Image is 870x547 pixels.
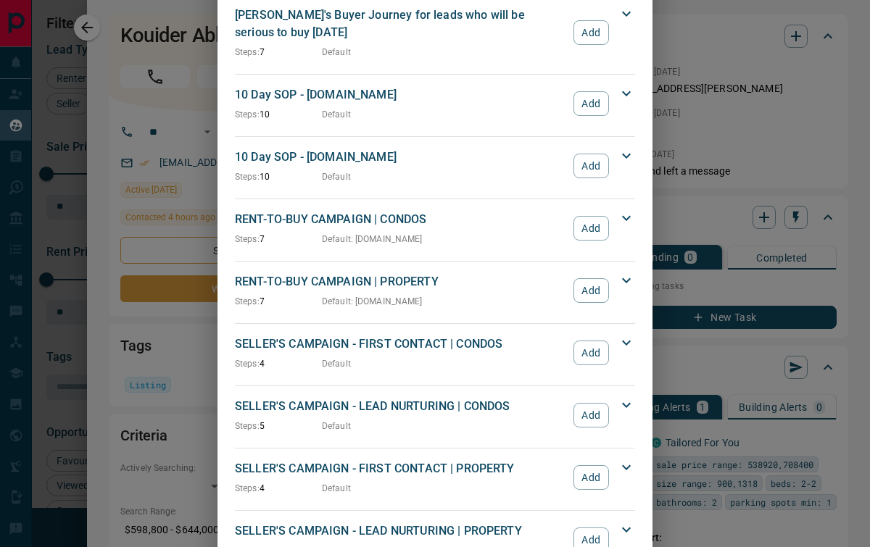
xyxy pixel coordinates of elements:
span: Steps: [235,359,260,369]
button: Add [573,278,609,303]
p: [PERSON_NAME]'s Buyer Journey for leads who will be serious to buy [DATE] [235,7,566,41]
p: 4 [235,357,322,370]
p: SELLER'S CAMPAIGN - FIRST CONTACT | PROPERTY [235,460,566,477]
p: 7 [235,46,322,59]
p: Default [322,170,351,183]
p: 10 Day SOP - [DOMAIN_NAME] [235,149,566,166]
button: Add [573,216,609,241]
p: Default [322,482,351,495]
button: Add [573,341,609,365]
span: Steps: [235,296,260,306]
p: SELLER'S CAMPAIGN - FIRST CONTACT | CONDOS [235,335,566,353]
p: 10 [235,170,322,183]
span: Steps: [235,47,260,57]
p: RENT-TO-BUY CAMPAIGN | CONDOS [235,211,566,228]
div: RENT-TO-BUY CAMPAIGN | CONDOSSteps:7Default: [DOMAIN_NAME]Add [235,208,635,249]
span: Steps: [235,421,260,431]
button: Add [573,20,609,45]
p: 7 [235,295,322,308]
p: SELLER'S CAMPAIGN - LEAD NURTURING | CONDOS [235,398,566,415]
p: Default : [DOMAIN_NAME] [322,233,423,246]
p: 10 [235,108,322,121]
div: SELLER'S CAMPAIGN - FIRST CONTACT | PROPERTYSteps:4DefaultAdd [235,457,635,498]
span: Steps: [235,172,260,182]
button: Add [573,91,609,116]
div: 10 Day SOP - [DOMAIN_NAME]Steps:10DefaultAdd [235,146,635,186]
p: RENT-TO-BUY CAMPAIGN | PROPERTY [235,273,566,291]
div: SELLER'S CAMPAIGN - FIRST CONTACT | CONDOSSteps:4DefaultAdd [235,333,635,373]
div: SELLER'S CAMPAIGN - LEAD NURTURING | CONDOSSteps:5DefaultAdd [235,395,635,435]
span: Steps: [235,109,260,120]
p: Default [322,357,351,370]
p: SELLER'S CAMPAIGN - LEAD NURTURING | PROPERTY [235,522,566,540]
div: RENT-TO-BUY CAMPAIGN | PROPERTYSteps:7Default: [DOMAIN_NAME]Add [235,270,635,311]
p: 7 [235,233,322,246]
div: [PERSON_NAME]'s Buyer Journey for leads who will be serious to buy [DATE]Steps:7DefaultAdd [235,4,635,62]
span: Steps: [235,483,260,493]
p: 4 [235,482,322,495]
p: Default [322,108,351,121]
span: Steps: [235,234,260,244]
div: 10 Day SOP - [DOMAIN_NAME]Steps:10DefaultAdd [235,83,635,124]
p: Default [322,46,351,59]
p: 5 [235,419,322,433]
button: Add [573,154,609,178]
p: Default : [DOMAIN_NAME] [322,295,423,308]
button: Add [573,403,609,427]
p: Default [322,419,351,433]
button: Add [573,465,609,490]
p: 10 Day SOP - [DOMAIN_NAME] [235,86,566,104]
